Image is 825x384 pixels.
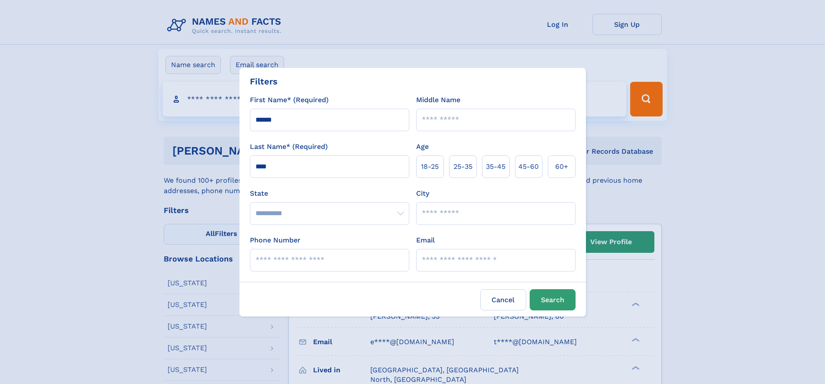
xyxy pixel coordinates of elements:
[416,95,460,105] label: Middle Name
[416,235,435,245] label: Email
[416,188,429,199] label: City
[421,161,439,172] span: 18‑25
[250,95,329,105] label: First Name* (Required)
[486,161,505,172] span: 35‑45
[250,188,409,199] label: State
[250,142,328,152] label: Last Name* (Required)
[518,161,539,172] span: 45‑60
[416,142,429,152] label: Age
[250,235,301,245] label: Phone Number
[480,289,526,310] label: Cancel
[250,75,278,88] div: Filters
[555,161,568,172] span: 60+
[453,161,472,172] span: 25‑35
[530,289,576,310] button: Search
